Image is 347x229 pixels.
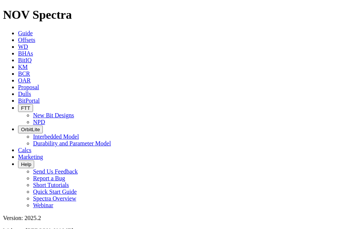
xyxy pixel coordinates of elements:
a: Calcs [18,147,32,153]
a: BHAs [18,50,33,57]
a: KM [18,64,28,70]
span: Help [21,162,31,167]
a: OAR [18,77,31,84]
a: NPD [33,119,45,125]
a: Spectra Overview [33,195,76,202]
a: Marketing [18,154,43,160]
a: WD [18,43,28,50]
button: FTT [18,104,33,112]
h1: NOV Spectra [3,8,344,22]
a: Report a Bug [33,175,65,181]
span: FTT [21,105,30,111]
a: BCR [18,70,30,77]
a: Interbedded Model [33,133,79,140]
a: Proposal [18,84,39,90]
a: Offsets [18,37,35,43]
a: Send Us Feedback [33,168,78,175]
a: Webinar [33,202,53,208]
button: OrbitLite [18,126,43,133]
a: New Bit Designs [33,112,74,118]
a: Quick Start Guide [33,189,77,195]
a: Dulls [18,91,31,97]
a: Durability and Parameter Model [33,140,111,147]
div: Version: 2025.2 [3,215,344,222]
span: OrbitLite [21,127,40,132]
a: BitPortal [18,97,40,104]
a: BitIQ [18,57,32,63]
a: Guide [18,30,33,36]
a: Short Tutorials [33,182,69,188]
button: Help [18,160,34,168]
